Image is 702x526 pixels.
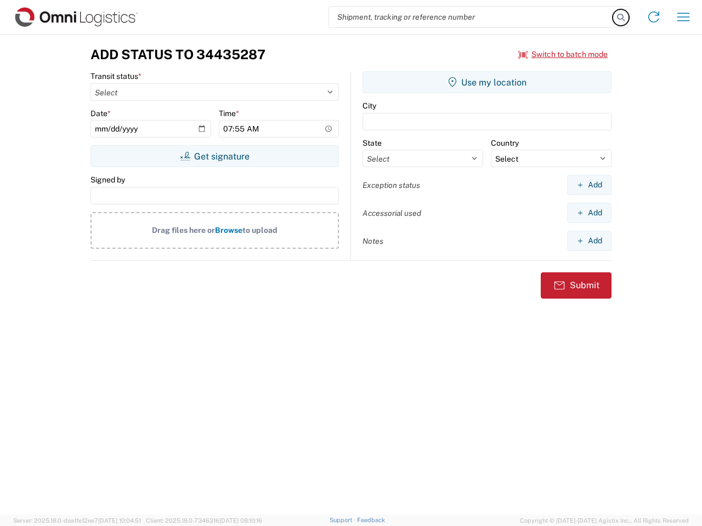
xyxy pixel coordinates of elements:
[541,272,612,299] button: Submit
[363,180,420,190] label: Exception status
[90,47,265,62] h3: Add Status to 34435287
[90,175,125,185] label: Signed by
[13,517,141,524] span: Server: 2025.18.0-daa1fe12ee7
[330,517,357,523] a: Support
[363,208,421,218] label: Accessorial used
[363,138,382,148] label: State
[242,226,278,235] span: to upload
[491,138,519,148] label: Country
[146,517,262,524] span: Client: 2025.18.0-7346316
[219,517,262,524] span: [DATE] 08:10:16
[152,226,215,235] span: Drag files here or
[567,231,612,251] button: Add
[357,517,385,523] a: Feedback
[518,45,608,64] button: Switch to batch mode
[363,236,383,246] label: Notes
[90,108,111,118] label: Date
[363,71,612,93] button: Use my location
[329,7,613,27] input: Shipment, tracking or reference number
[520,516,689,525] span: Copyright © [DATE]-[DATE] Agistix Inc., All Rights Reserved
[567,175,612,195] button: Add
[90,145,339,167] button: Get signature
[215,226,242,235] span: Browse
[90,71,141,81] label: Transit status
[219,108,239,118] label: Time
[567,203,612,223] button: Add
[363,101,376,111] label: City
[98,517,141,524] span: [DATE] 10:04:51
